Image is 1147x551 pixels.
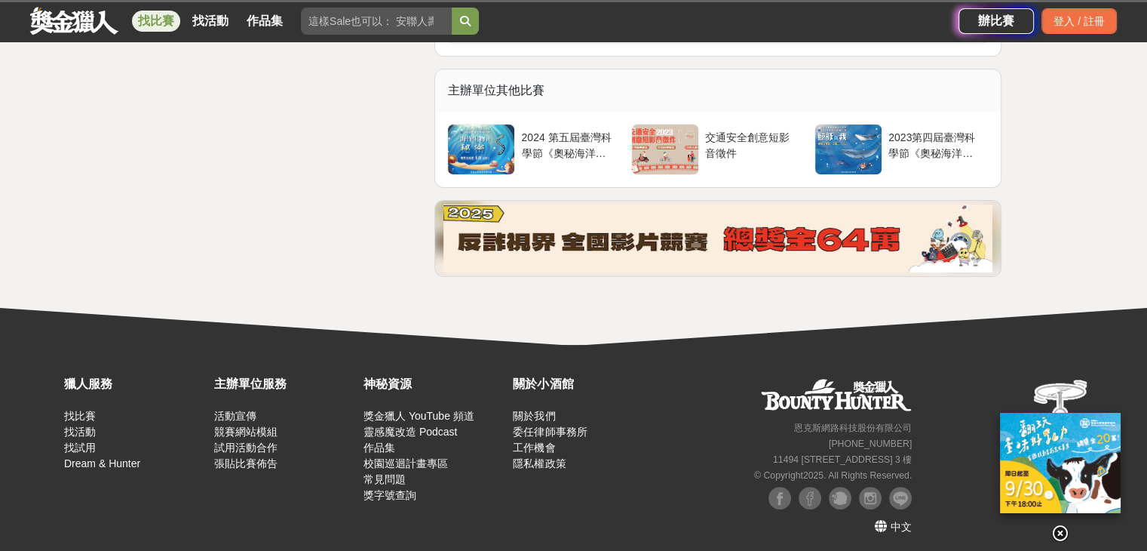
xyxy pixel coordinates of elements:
small: [PHONE_NUMBER] [829,439,912,449]
a: Dream & Hunter [64,457,140,469]
small: 恩克斯網路科技股份有限公司 [794,423,912,433]
a: 交通安全創意短影音徵件 [631,124,805,175]
div: 2024 第五屆臺灣科學節《奧秘海洋》徵文暨繪圖活動 [521,130,615,159]
a: 作品集 [241,11,289,32]
span: 中文 [891,521,912,533]
a: 2024 第五屆臺灣科學節《奧秘海洋》徵文暨繪圖活動 [447,124,621,175]
a: 獎字號查詢 [363,489,416,501]
div: 主辦單位服務 [213,375,355,393]
a: 辦比賽 [958,8,1034,34]
a: 關於我們 [513,410,555,422]
a: 作品集 [363,442,395,454]
img: Facebook [768,487,791,509]
a: 找試用 [64,442,96,454]
a: 常見問題 [363,473,406,485]
a: 工作機會 [513,442,555,454]
a: 找比賽 [64,410,96,422]
a: 委任律師事務所 [513,426,587,438]
div: 關於小酒館 [513,375,655,393]
a: 活動宣傳 [213,410,256,422]
small: 11494 [STREET_ADDRESS] 3 樓 [773,454,912,465]
a: 2023第四屆臺灣科學節《奧秘海洋》徵文暨繪圖活動 [814,124,989,175]
img: Plurk [829,487,851,509]
a: 靈感魔改造 Podcast [363,426,457,438]
img: Facebook [799,487,821,509]
a: 找比賽 [132,11,180,32]
a: 獎金獵人 YouTube 頻道 [363,410,474,422]
a: 找活動 [186,11,235,32]
a: 隱私權政策 [513,457,566,469]
div: 神秘資源 [363,375,505,393]
input: 這樣Sale也可以： 安聯人壽創意銷售法募集 [301,8,452,35]
div: 獵人服務 [64,375,206,393]
div: 主辦單位其他比賽 [435,69,1001,112]
a: 競賽網站模組 [213,426,277,438]
small: © Copyright 2025 . All Rights Reserved. [754,470,912,481]
img: 760c60fc-bf85-49b1-bfa1-830764fee2cd.png [443,205,992,272]
a: 試用活動合作 [213,442,277,454]
div: 登入 / 註冊 [1041,8,1117,34]
div: 交通安全創意短影音徵件 [705,130,799,159]
img: LINE [889,487,912,509]
a: 張貼比賽佈告 [213,457,277,469]
div: 2023第四屆臺灣科學節《奧秘海洋》徵文暨繪圖活動 [888,130,983,159]
a: 找活動 [64,426,96,438]
a: 校園巡迴計畫專區 [363,457,448,469]
img: Instagram [859,487,882,509]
